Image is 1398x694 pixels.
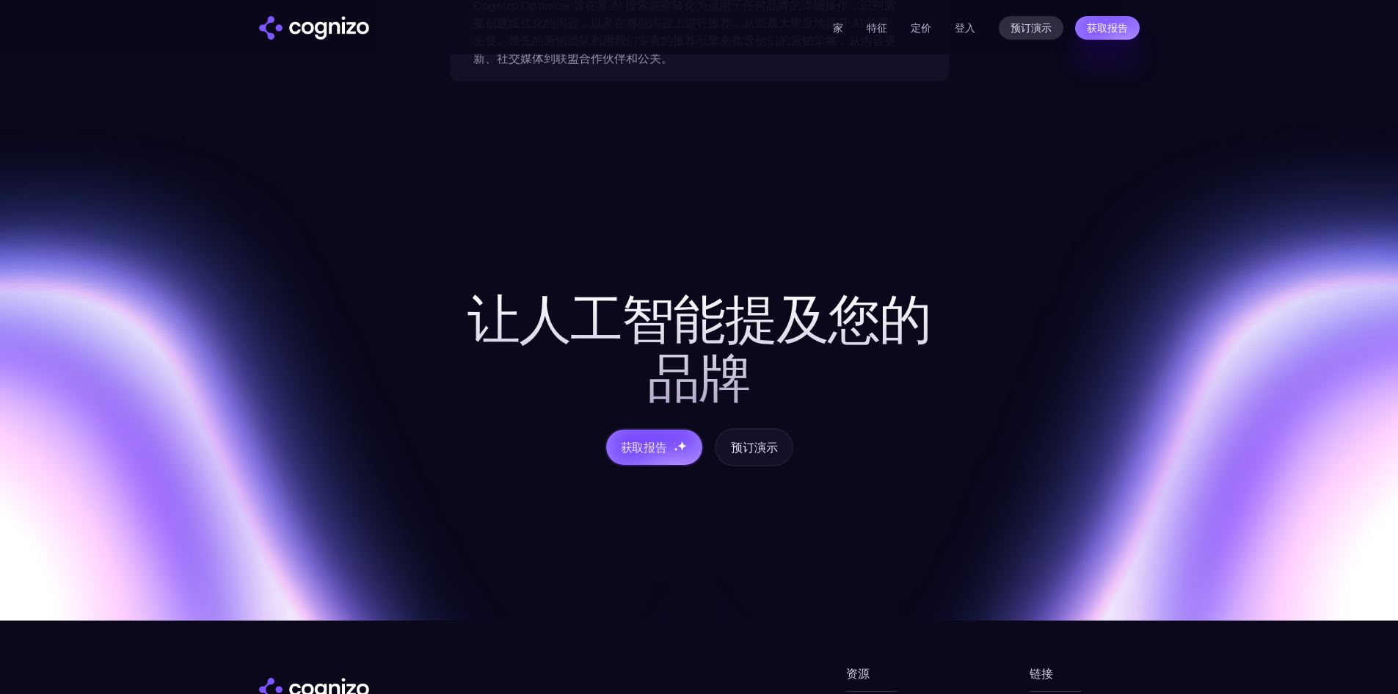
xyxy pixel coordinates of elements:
[259,16,369,40] a: 家
[605,428,704,466] a: 获取报告星星星星星星
[955,21,975,35] font: 登入
[467,286,931,411] font: 让人工智能提及您的品牌
[867,21,887,35] a: 特征
[674,442,676,444] img: 星星
[955,19,975,37] a: 登入
[674,447,679,452] img: 星星
[846,666,870,681] font: 资源
[999,16,1063,40] a: 预订演示
[677,441,687,450] img: 星星
[715,428,793,466] a: 预订演示
[1011,22,1052,34] font: 预订演示
[621,440,667,455] font: 获取报告
[833,21,843,35] a: 家
[911,21,931,35] a: 定价
[1030,666,1054,681] font: 链接
[1075,16,1140,40] a: 获取报告
[1087,22,1128,34] font: 获取报告
[259,16,369,40] img: cognizo 徽标
[731,440,777,455] font: 预订演示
